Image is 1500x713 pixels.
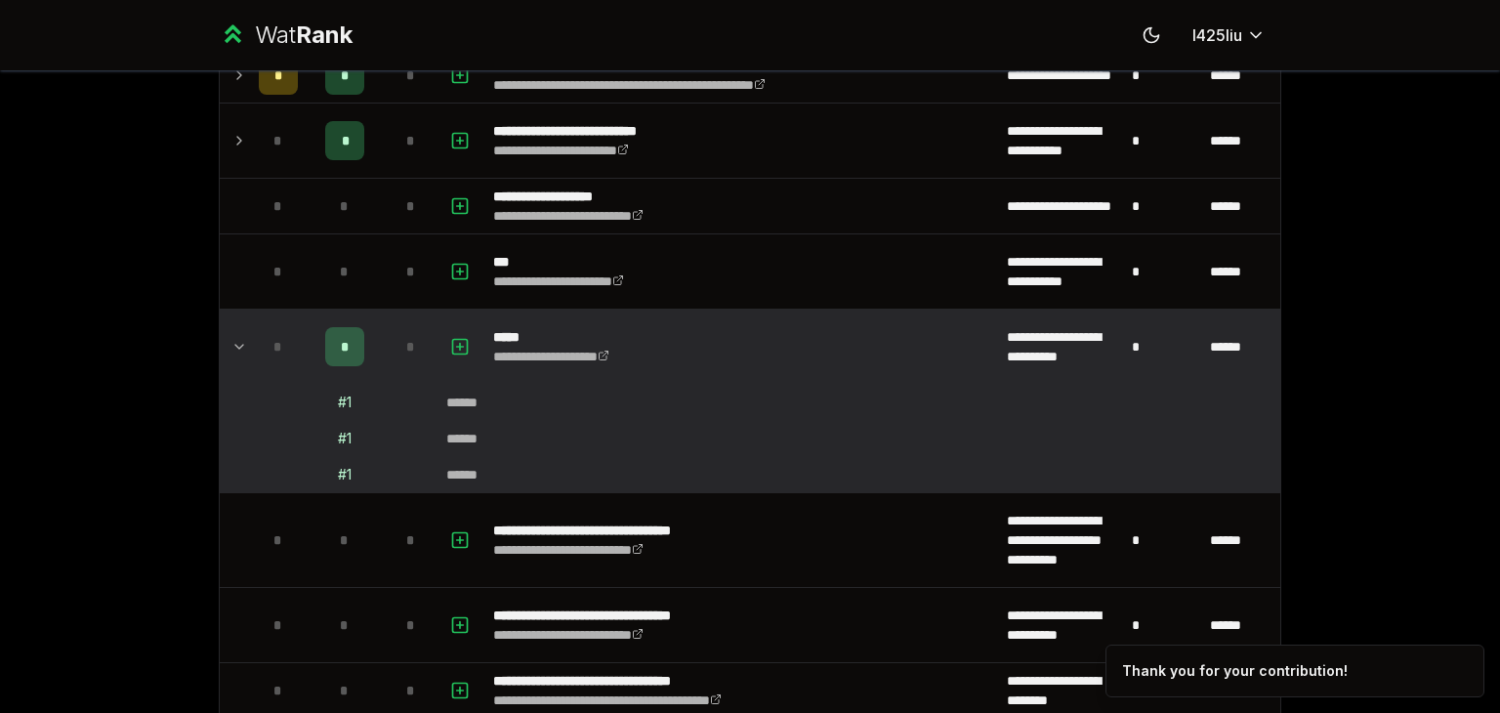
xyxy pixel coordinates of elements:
[1192,23,1242,47] span: l425liu
[338,465,352,484] div: # 1
[219,20,353,51] a: WatRank
[1177,18,1281,53] button: l425liu
[255,20,353,51] div: Wat
[338,429,352,448] div: # 1
[338,393,352,412] div: # 1
[296,21,353,49] span: Rank
[1122,661,1348,681] div: Thank you for your contribution!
